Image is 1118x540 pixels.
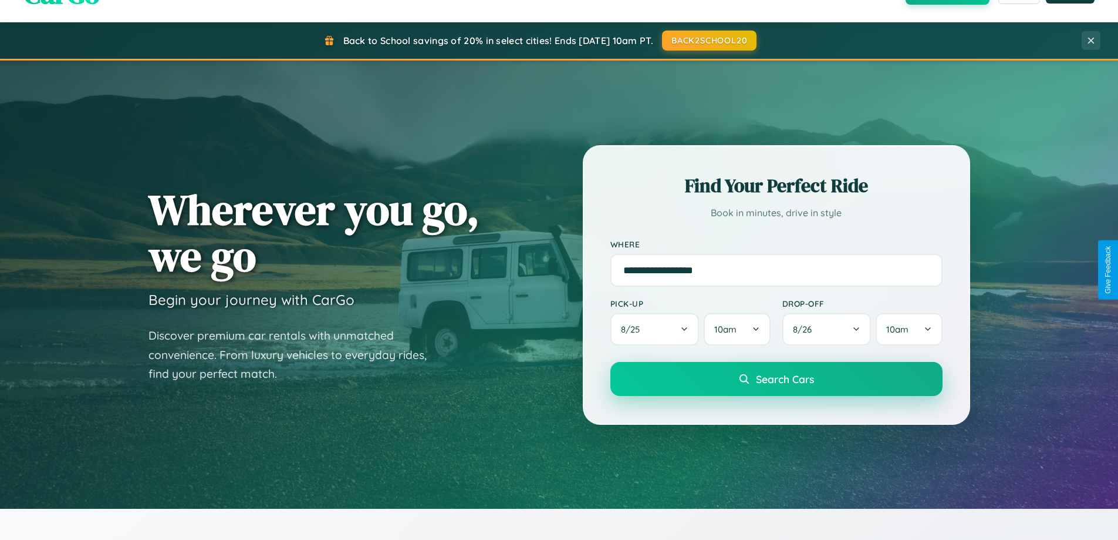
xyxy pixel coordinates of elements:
button: 10am [876,313,942,346]
h2: Find Your Perfect Ride [610,173,943,199]
span: 8 / 25 [621,324,646,335]
span: 10am [886,324,908,335]
label: Drop-off [782,298,943,308]
p: Discover premium car rentals with unmatched convenience. From luxury vehicles to everyday rides, ... [148,326,442,384]
button: BACK2SCHOOL20 [662,31,756,51]
button: 10am [704,313,770,346]
span: Back to School savings of 20% in select cities! Ends [DATE] 10am PT. [343,35,653,46]
h3: Begin your journey with CarGo [148,291,354,308]
p: Book in minutes, drive in style [610,204,943,222]
h1: Wherever you go, we go [148,186,479,279]
span: 10am [714,324,737,335]
button: 8/26 [782,313,872,346]
span: 8 / 26 [793,324,818,335]
label: Where [610,239,943,249]
span: Search Cars [756,373,814,385]
button: 8/25 [610,313,700,346]
button: Search Cars [610,362,943,396]
label: Pick-up [610,298,771,308]
div: Give Feedback [1104,246,1112,294]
